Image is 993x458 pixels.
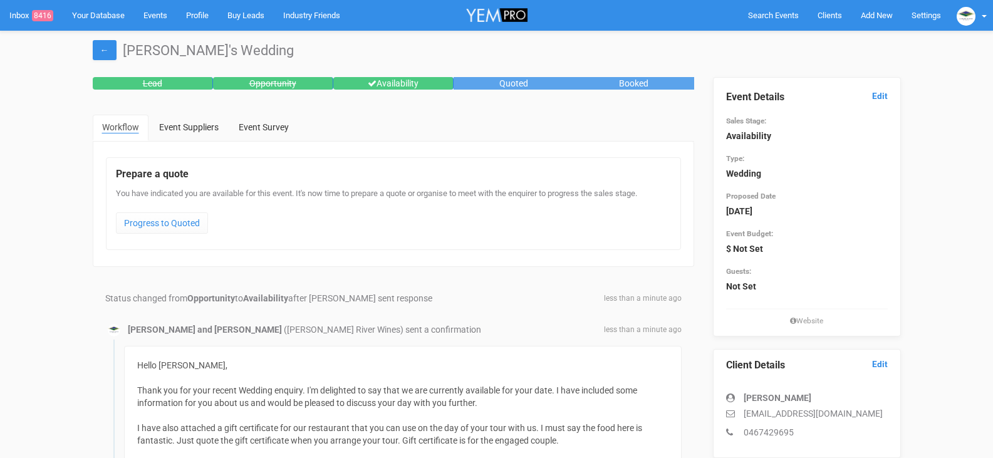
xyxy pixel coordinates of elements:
[333,77,454,90] div: Availability
[726,244,763,254] strong: $ Not Set
[726,358,888,373] legend: Client Details
[105,293,432,303] span: Status changed from to after [PERSON_NAME] sent response
[604,325,682,335] span: less than a minute ago
[726,267,751,276] small: Guests:
[187,293,235,303] strong: Opportunity
[243,293,288,303] strong: Availability
[872,358,888,370] a: Edit
[957,7,975,26] img: logo.JPG
[93,40,117,60] a: ←
[116,188,671,240] div: You have indicated you are available for this event. It's now time to prepare a quote or organise...
[726,206,752,216] strong: [DATE]
[32,10,53,21] span: 8416
[726,131,771,141] strong: Availability
[872,90,888,102] a: Edit
[726,426,888,439] p: 0467429695
[93,115,148,141] a: Workflow
[744,393,811,403] strong: [PERSON_NAME]
[150,115,228,140] a: Event Suppliers
[454,77,574,90] div: Quoted
[604,293,682,304] span: less than a minute ago
[726,192,776,200] small: Proposed Date
[93,43,901,58] h1: [PERSON_NAME]'s Wedding
[229,115,298,140] a: Event Survey
[748,11,799,20] span: Search Events
[284,325,481,335] span: ([PERSON_NAME] River Wines) sent a confirmation
[137,359,668,372] div: Hello [PERSON_NAME],
[574,77,694,90] div: Booked
[726,316,888,326] small: Website
[213,77,333,90] div: Opportunity
[726,229,773,238] small: Event Budget:
[861,11,893,20] span: Add New
[726,169,761,179] strong: Wedding
[726,407,888,420] p: [EMAIL_ADDRESS][DOMAIN_NAME]
[116,167,671,182] legend: Prepare a quote
[726,281,756,291] strong: Not Set
[128,325,282,335] strong: [PERSON_NAME] and [PERSON_NAME]
[108,324,120,336] img: logo.JPG
[93,77,213,90] div: Lead
[726,117,766,125] small: Sales Stage:
[726,90,888,105] legend: Event Details
[116,212,208,234] a: Progress to Quoted
[818,11,842,20] span: Clients
[726,154,744,163] small: Type:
